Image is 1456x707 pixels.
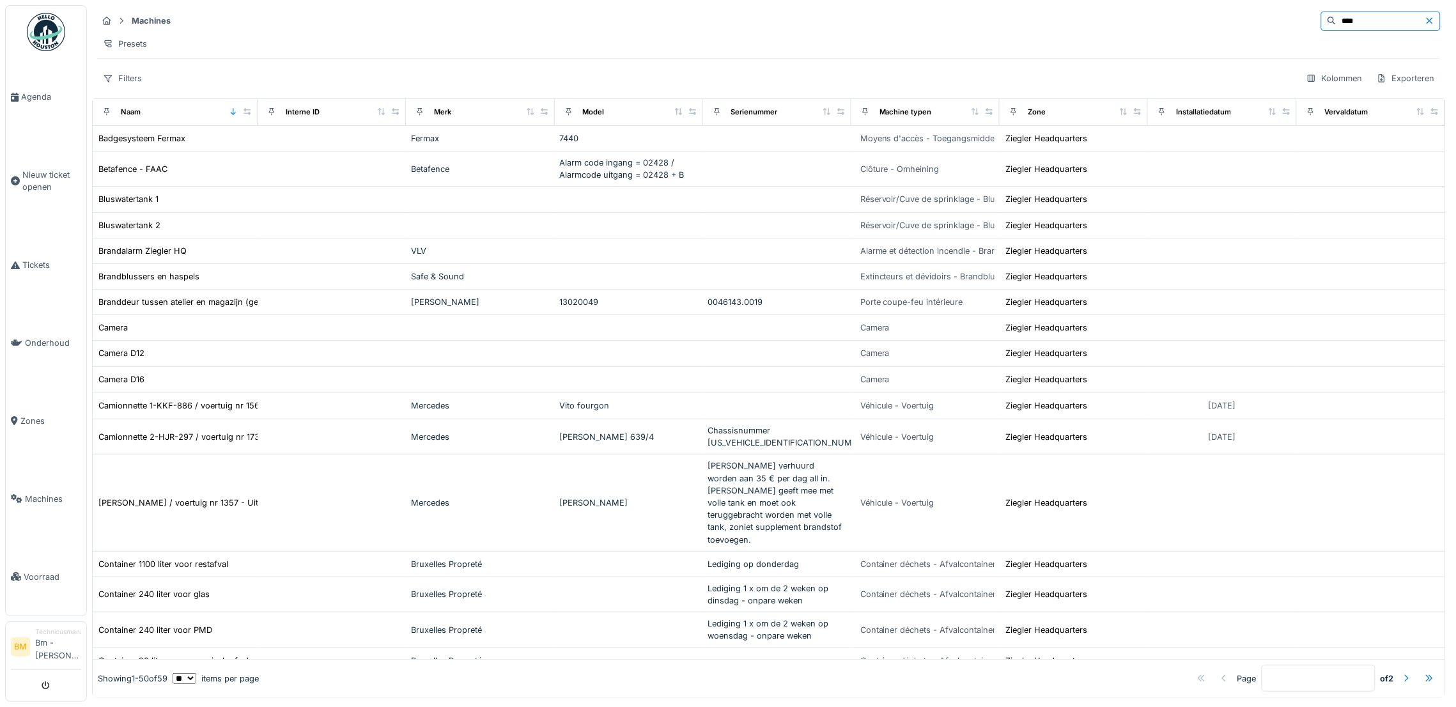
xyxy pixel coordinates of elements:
[860,219,1038,231] div: Réservoir/Cuve de sprinklage - Bluswatertank
[860,655,996,667] div: Container déchets - Afvalcontainer
[1005,624,1087,636] div: Ziegler Headquarters
[560,497,698,509] div: [PERSON_NAME]
[98,588,210,600] div: Container 240 liter voor glas
[98,431,341,443] div: Camionnette 2-HJR-297 / voertuig nr 1734 / [PERSON_NAME]
[1005,163,1087,175] div: Ziegler Headquarters
[98,219,160,231] div: Bluswatertank 2
[1028,107,1046,118] div: Zone
[860,347,890,359] div: Camera
[860,624,996,636] div: Container déchets - Afvalcontainer
[731,107,778,118] div: Serienummer
[1005,245,1087,257] div: Ziegler Headquarters
[1005,270,1087,283] div: Ziegler Headquarters
[1005,322,1087,334] div: Ziegler Headquarters
[411,132,549,144] div: Fermax
[173,672,259,685] div: items per page
[25,337,81,349] span: Onderhoud
[860,193,1038,205] div: Réservoir/Cuve de sprinklage - Bluswatertank
[98,655,249,667] div: Container 30 liter voor organisch afval
[411,400,549,412] div: Mercedes
[1005,431,1087,443] div: Ziegler Headquarters
[6,460,86,538] a: Machines
[1005,655,1087,667] div: Ziegler Headquarters
[22,169,81,193] span: Nieuw ticket openen
[411,558,549,570] div: Bruxelles Propreté
[98,672,167,685] div: Showing 1 - 50 of 59
[1005,347,1087,359] div: Ziegler Headquarters
[411,431,549,443] div: Mercedes
[1005,558,1087,570] div: Ziegler Headquarters
[6,58,86,136] a: Agenda
[411,245,549,257] div: VLV
[98,497,318,509] div: [PERSON_NAME] / voertuig nr 1357 - Uit Facility [DATE]
[560,400,698,412] div: Vito fourgon
[860,373,890,385] div: Camera
[6,136,86,226] a: Nieuw ticket openen
[1209,400,1236,412] div: [DATE]
[1005,219,1087,231] div: Ziegler Headquarters
[6,382,86,460] a: Zones
[1325,107,1368,118] div: Vervaldatum
[98,322,128,334] div: Camera
[1005,132,1087,144] div: Ziegler Headquarters
[121,107,141,118] div: Naam
[98,270,199,283] div: Brandblussers en haspels
[35,627,81,667] li: Bm - [PERSON_NAME]
[25,493,81,505] span: Machines
[22,259,81,271] span: Tickets
[860,245,1091,257] div: Alarme et détection incendie - Brandalarm en branddetectie
[1381,672,1394,685] strong: of 2
[1005,400,1087,412] div: Ziegler Headquarters
[1176,107,1231,118] div: Installatiedatum
[434,107,451,118] div: Merk
[860,322,890,334] div: Camera
[6,538,86,616] a: Voorraad
[1237,672,1257,685] div: Page
[708,558,846,570] div: Lediging op donderdag
[98,624,212,636] div: Container 240 liter voor PMD
[560,431,698,443] div: [PERSON_NAME] 639/4
[1005,373,1087,385] div: Ziegler Headquarters
[560,132,698,144] div: 7440
[97,35,153,53] div: Presets
[97,69,148,88] div: Filters
[411,624,549,636] div: Bruxelles Propreté
[708,582,846,607] div: Lediging 1 x om de 2 weken op dinsdag - onpare weken
[98,296,348,308] div: Branddeur tussen atelier en magazijn (geeft uit op loskade nr 6)
[98,373,144,385] div: Camera D16
[20,415,81,427] span: Zones
[708,424,846,449] div: Chassisnummer [US_VEHICLE_IDENTIFICATION_NUMBER]/80
[860,497,934,509] div: Véhicule - Voertuig
[98,347,144,359] div: Camera D12
[6,226,86,304] a: Tickets
[560,296,698,308] div: 13020049
[708,460,846,545] div: [PERSON_NAME] verhuurd worden aan 35 € per dag all in. [PERSON_NAME] geeft mee met volle tank en ...
[1371,69,1441,88] div: Exporteren
[860,431,934,443] div: Véhicule - Voertuig
[411,296,549,308] div: [PERSON_NAME]
[860,270,1062,283] div: Extincteurs et dévidoirs - Brandblussers en haspels
[35,627,81,637] div: Technicusmanager
[98,400,359,412] div: Camionnette 1-KKF-886 / voertuig nr 1565 / Perte totale op [DATE]
[860,296,963,308] div: Porte coupe-feu intérieure
[24,571,81,583] span: Voorraad
[411,163,549,175] div: Betafence
[286,107,320,118] div: Interne ID
[1005,193,1087,205] div: Ziegler Headquarters
[1005,588,1087,600] div: Ziegler Headquarters
[1301,69,1368,88] div: Kolommen
[860,588,996,600] div: Container déchets - Afvalcontainer
[411,588,549,600] div: Bruxelles Propreté
[98,163,167,175] div: Betafence - FAAC
[1005,497,1087,509] div: Ziegler Headquarters
[98,193,159,205] div: Bluswatertank 1
[411,497,549,509] div: Mercedes
[1005,296,1087,308] div: Ziegler Headquarters
[11,627,81,670] a: BM TechnicusmanagerBm - [PERSON_NAME]
[411,655,549,667] div: Bruxelles Propreté
[560,157,698,181] div: Alarm code ingang = 02428 / Alarmcode uitgang = 02428 + B
[127,15,176,27] strong: Machines
[1209,431,1236,443] div: [DATE]
[583,107,605,118] div: Model
[860,163,940,175] div: Clôture - Omheining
